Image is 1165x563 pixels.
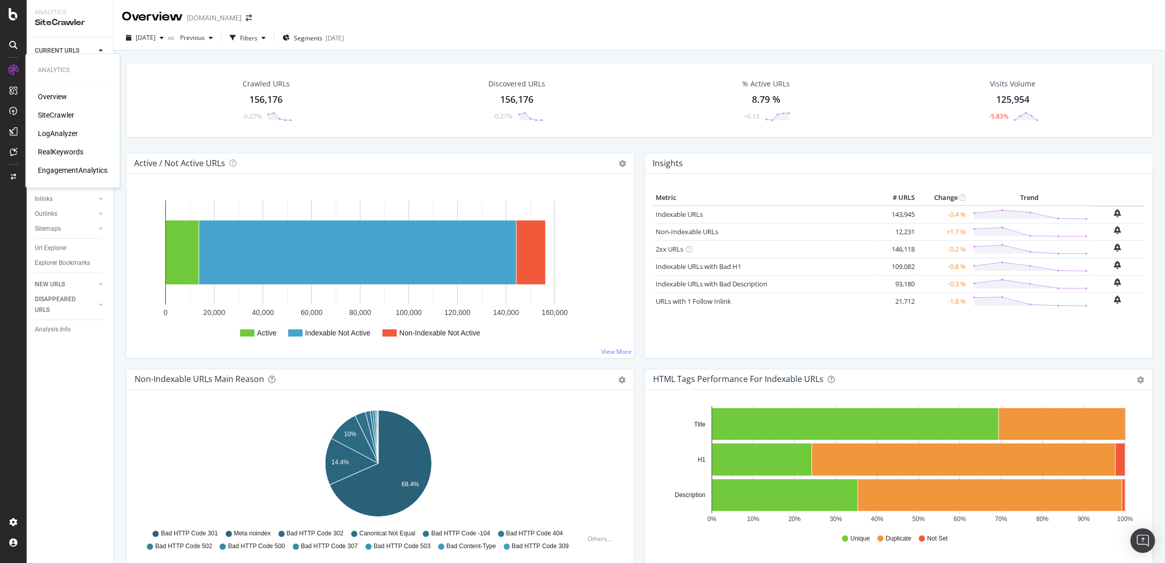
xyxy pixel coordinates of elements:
[431,529,490,538] span: Bad HTTP Code -104
[35,194,96,205] a: Inlinks
[38,147,83,157] a: RealKeywords
[35,279,96,290] a: NEW URLS
[305,329,371,337] text: Indexable Not Active
[234,529,271,538] span: Meta noindex
[1114,226,1121,234] div: bell-plus
[38,165,107,175] a: EngagementAnalytics
[168,33,176,42] span: vs
[619,160,626,167] i: Options
[1114,278,1121,286] div: bell-plus
[990,79,1035,89] div: Visits Volume
[122,8,183,26] div: Overview
[35,46,96,56] a: CURRENT URLS
[917,292,968,310] td: -1.8 %
[1114,296,1121,304] div: bell-plus
[228,542,285,551] span: Bad HTTP Code 500
[35,194,53,205] div: Inlinks
[917,258,968,275] td: -0.8 %
[876,292,917,310] td: 21,712
[35,258,90,268] div: Explorer Bookmarks
[1077,515,1090,523] text: 90%
[876,240,917,258] td: 146,118
[396,308,422,317] text: 100,000
[35,243,67,254] div: Url Explorer
[917,206,968,223] td: -0.4 %
[1137,376,1144,384] div: gear
[656,244,683,254] a: 2xx URLs
[35,223,61,234] div: Sitemaps
[122,30,168,46] button: [DATE]
[176,33,205,42] span: Previous
[1130,528,1155,553] div: Open Intercom Messenger
[35,209,96,219] a: Outlinks
[917,275,968,292] td: -0.3 %
[968,190,1090,206] th: Trend
[618,376,625,384] div: gear
[996,93,1029,106] div: 125,954
[35,17,105,29] div: SiteCrawler
[38,66,107,75] div: Analytics
[331,459,349,466] text: 14.4%
[134,156,225,170] h4: Active / Not Active URLs
[830,515,842,523] text: 30%
[656,227,718,236] a: Non-Indexable URLs
[399,329,480,337] text: Non-Indexable Not Active
[512,542,569,551] span: Bad HTTP Code 309
[135,190,621,350] div: A chart.
[136,33,156,42] span: 2025 Aug. 11th
[246,14,252,21] div: arrow-right-arrow-left
[38,128,78,139] div: LogAnalyzer
[294,34,322,42] span: Segments
[1114,243,1121,252] div: bell-plus
[493,308,519,317] text: 140,000
[698,456,706,463] text: H1
[35,294,96,316] a: DISAPPEARED URLS
[653,374,824,384] div: HTML Tags Performance for Indexable URLs
[35,324,106,335] a: Analysis Info
[850,534,870,543] span: Unique
[135,406,621,525] div: A chart.
[38,110,74,120] a: SiteCrawler
[249,93,283,106] div: 156,176
[1117,515,1133,523] text: 100%
[656,279,767,288] a: Indexable URLs with Bad Description
[876,206,917,223] td: 143,945
[359,529,415,538] span: Canonical Not Equal
[161,529,218,538] span: Bad HTTP Code 301
[493,112,512,121] div: -0.27%
[912,515,924,523] text: 50%
[542,308,568,317] text: 160,000
[707,515,717,523] text: 0%
[1114,261,1121,269] div: bell-plus
[588,534,616,543] div: Others...
[444,308,470,317] text: 120,000
[203,308,225,317] text: 20,000
[35,243,106,254] a: Url Explorer
[35,294,87,316] div: DISAPPEARED URLS
[240,34,257,42] div: Filters
[653,406,1140,525] div: A chart.
[374,542,430,551] span: Bad HTTP Code 503
[927,534,947,543] span: Not Set
[917,223,968,240] td: +1.7 %
[506,529,563,538] span: Bad HTTP Code 404
[954,515,966,523] text: 60%
[252,308,274,317] text: 40,000
[257,329,276,337] text: Active
[164,308,168,317] text: 0
[656,210,703,219] a: Indexable URLs
[917,190,968,206] th: Change
[38,92,67,102] a: Overview
[988,112,1008,121] div: -5.83%
[1036,515,1048,523] text: 80%
[751,93,780,106] div: 8.79 %
[876,223,917,240] td: 12,231
[155,542,212,551] span: Bad HTTP Code 502
[876,258,917,275] td: 109,082
[35,279,65,290] div: NEW URLS
[742,79,790,89] div: % Active URLs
